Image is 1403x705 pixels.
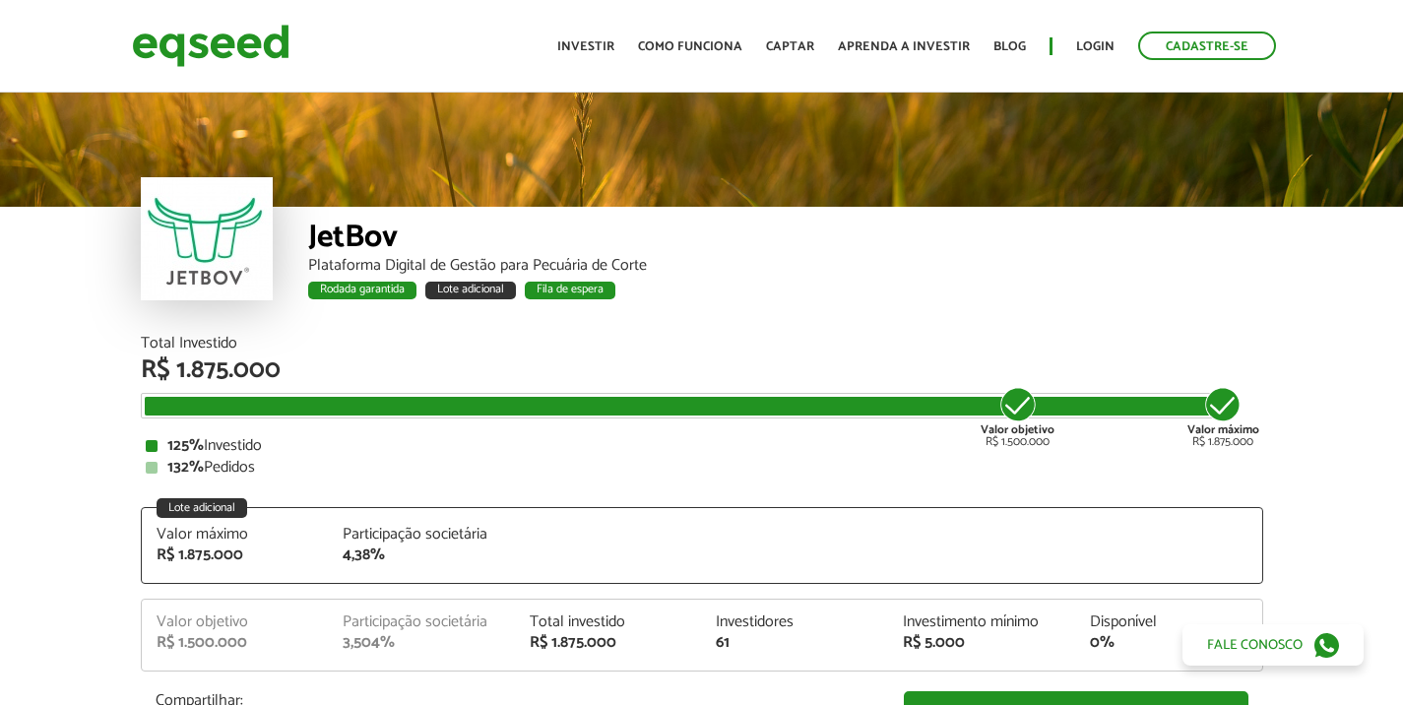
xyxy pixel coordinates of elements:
a: Captar [766,40,814,53]
div: Participação societária [343,614,500,630]
a: Login [1076,40,1115,53]
div: R$ 1.875.000 [141,357,1263,383]
div: R$ 1.500.000 [157,635,314,651]
div: Valor objetivo [157,614,314,630]
a: Blog [993,40,1026,53]
a: Cadastre-se [1138,32,1276,60]
div: 3,504% [343,635,500,651]
div: Rodada garantida [308,282,416,299]
div: R$ 1.875.000 [530,635,687,651]
div: R$ 1.875.000 [157,547,314,563]
div: Fila de espera [525,282,615,299]
div: Total investido [530,614,687,630]
div: R$ 1.875.000 [1187,385,1259,448]
div: Pedidos [146,460,1258,476]
div: Investido [146,438,1258,454]
div: Investidores [716,614,873,630]
div: Lote adicional [425,282,516,299]
div: Total Investido [141,336,1263,352]
div: R$ 1.500.000 [981,385,1054,448]
strong: Valor máximo [1187,420,1259,439]
strong: 132% [167,454,204,481]
a: Aprenda a investir [838,40,970,53]
a: Investir [557,40,614,53]
div: Investimento mínimo [903,614,1060,630]
div: JetBov [308,222,1263,258]
a: Fale conosco [1182,624,1364,666]
a: Como funciona [638,40,742,53]
div: Valor máximo [157,527,314,543]
div: 4,38% [343,547,500,563]
div: 61 [716,635,873,651]
div: Participação societária [343,527,500,543]
strong: Valor objetivo [981,420,1054,439]
strong: 125% [167,432,204,459]
div: R$ 5.000 [903,635,1060,651]
div: Disponível [1090,614,1247,630]
div: Plataforma Digital de Gestão para Pecuária de Corte [308,258,1263,274]
img: EqSeed [132,20,289,72]
div: Lote adicional [157,498,247,518]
